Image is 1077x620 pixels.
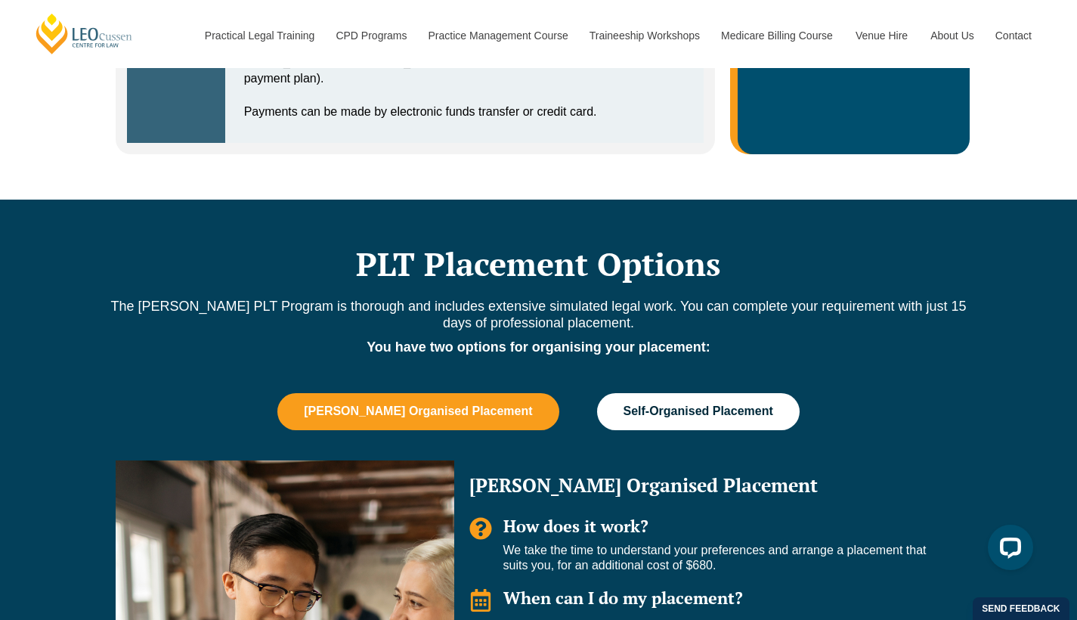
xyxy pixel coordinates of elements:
[710,3,844,68] a: Medicare Billing Course
[984,3,1043,68] a: Contact
[469,476,947,494] h2: [PERSON_NAME] Organised Placement
[503,515,648,537] span: How does it work?
[244,104,686,120] div: Payments can be made by electronic funds transfer or credit card.
[367,339,710,355] strong: You have two options for organising your placement:
[919,3,984,68] a: About Us
[324,3,416,68] a: CPD Programs
[304,405,532,418] span: [PERSON_NAME] Organised Placement
[624,405,773,418] span: Self-Organised Placement
[503,587,743,609] span: When can I do my placement?
[844,3,919,68] a: Venue Hire
[108,245,970,283] h2: PLT Placement Options
[417,3,578,68] a: Practice Management Course
[503,543,947,575] p: We take the time to understand your preferences and arrange a placement that suits you, for an ad...
[108,298,970,331] p: The [PERSON_NAME] PLT Program is thorough and includes extensive simulated legal work. You can co...
[193,3,325,68] a: Practical Legal Training
[34,12,135,55] a: [PERSON_NAME] Centre for Law
[976,519,1039,582] iframe: LiveChat chat widget
[578,3,710,68] a: Traineeship Workshops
